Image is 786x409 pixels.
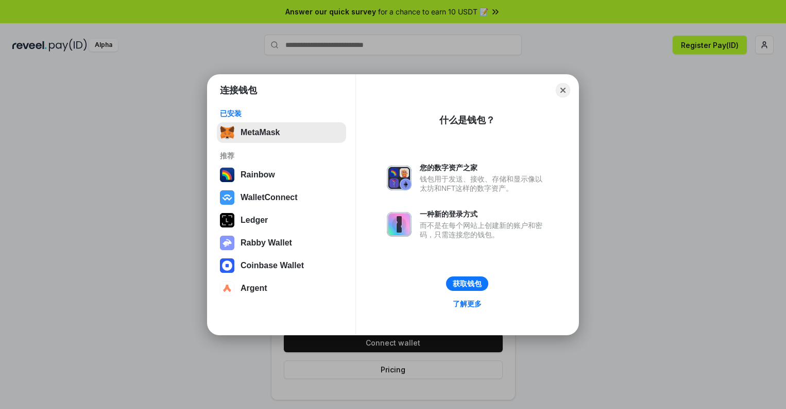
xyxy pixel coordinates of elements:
button: Rabby Wallet [217,233,346,253]
img: svg+xml,%3Csvg%20xmlns%3D%22http%3A%2F%2Fwww.w3.org%2F2000%2Fsvg%22%20width%3D%2228%22%20height%3... [220,213,234,227]
div: 您的数字资产之家 [420,163,548,172]
div: 钱包用于发送、接收、存储和显示像以太坊和NFT这样的数字资产。 [420,174,548,193]
img: svg+xml,%3Csvg%20width%3D%22120%22%20height%3D%22120%22%20viewBox%3D%220%200%20120%20120%22%20fil... [220,168,234,182]
div: 什么是钱包？ [439,114,495,126]
img: svg+xml,%3Csvg%20xmlns%3D%22http%3A%2F%2Fwww.w3.org%2F2000%2Fsvg%22%20fill%3D%22none%22%20viewBox... [387,212,412,237]
button: MetaMask [217,122,346,143]
h1: 连接钱包 [220,84,257,96]
button: Rainbow [217,165,346,185]
button: Ledger [217,210,346,231]
div: 已安装 [220,109,343,118]
div: Rainbow [241,170,275,179]
div: Coinbase Wallet [241,261,304,270]
div: WalletConnect [241,193,298,202]
img: svg+xml,%3Csvg%20xmlns%3D%22http%3A%2F%2Fwww.w3.org%2F2000%2Fsvg%22%20fill%3D%22none%22%20viewBox... [220,236,234,250]
div: 获取钱包 [453,279,482,288]
img: svg+xml,%3Csvg%20xmlns%3D%22http%3A%2F%2Fwww.w3.org%2F2000%2Fsvg%22%20fill%3D%22none%22%20viewBox... [387,166,412,190]
img: svg+xml,%3Csvg%20fill%3D%22none%22%20height%3D%2233%22%20viewBox%3D%220%200%2035%2033%22%20width%... [220,125,234,140]
div: 而不是在每个网站上创建新的账户和密码，只需连接您的钱包。 [420,221,548,239]
div: 了解更多 [453,299,482,308]
button: 获取钱包 [446,276,488,291]
div: 推荐 [220,151,343,160]
a: 了解更多 [447,297,488,310]
div: Ledger [241,216,268,225]
div: Argent [241,284,267,293]
button: WalletConnect [217,187,346,208]
div: MetaMask [241,128,280,137]
button: Close [556,83,570,97]
div: Rabby Wallet [241,238,292,248]
img: svg+xml,%3Csvg%20width%3D%2228%22%20height%3D%2228%22%20viewBox%3D%220%200%2028%2028%22%20fill%3D... [220,258,234,273]
div: 一种新的登录方式 [420,209,548,219]
button: Coinbase Wallet [217,255,346,276]
img: svg+xml,%3Csvg%20width%3D%2228%22%20height%3D%2228%22%20viewBox%3D%220%200%2028%2028%22%20fill%3D... [220,281,234,296]
img: svg+xml,%3Csvg%20width%3D%2228%22%20height%3D%2228%22%20viewBox%3D%220%200%2028%2028%22%20fill%3D... [220,190,234,205]
button: Argent [217,278,346,299]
